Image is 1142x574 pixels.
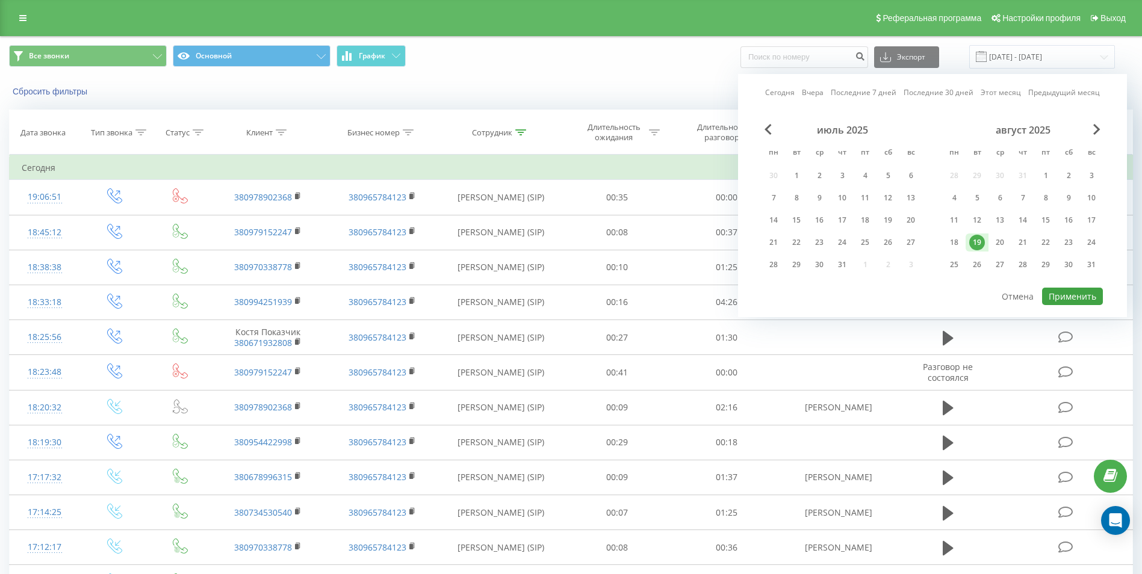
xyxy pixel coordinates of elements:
[787,144,805,162] abbr: вторник
[582,122,646,143] div: Длительность ожидания
[992,235,1008,250] div: 20
[966,233,988,252] div: вт 19 авг. 2025 г.
[785,167,808,185] div: вт 1 июля 2025 г.
[234,507,292,518] a: 380734530540
[880,168,896,184] div: 5
[562,285,672,319] td: 00:16
[1061,168,1076,184] div: 2
[1038,190,1054,206] div: 8
[1015,235,1031,250] div: 21
[857,190,873,206] div: 11
[762,233,785,252] div: пн 21 июля 2025 г.
[834,168,850,184] div: 3
[349,436,406,448] a: 380965784123
[1057,233,1080,252] div: сб 23 авг. 2025 г.
[1011,256,1034,274] div: чт 28 авг. 2025 г.
[812,190,827,206] div: 9
[234,226,292,238] a: 380979152247
[562,460,672,495] td: 00:09
[854,233,877,252] div: пт 25 июля 2025 г.
[1100,13,1126,23] span: Выход
[766,190,781,206] div: 7
[968,144,986,162] abbr: вторник
[22,185,67,209] div: 19:06:51
[562,250,672,285] td: 00:10
[22,256,67,279] div: 18:38:38
[880,212,896,228] div: 19
[349,471,406,483] a: 380965784123
[672,355,781,390] td: 00:00
[854,167,877,185] div: пт 4 июля 2025 г.
[1080,211,1103,229] div: вс 17 авг. 2025 г.
[562,320,672,355] td: 00:27
[439,285,562,319] td: [PERSON_NAME] (SIP)
[923,361,973,383] span: Разговор не состоялся
[1028,87,1100,98] a: Предыдущий месяц
[1057,189,1080,207] div: сб 9 авг. 2025 г.
[874,46,939,68] button: Экспорт
[439,180,562,215] td: [PERSON_NAME] (SIP)
[22,431,67,454] div: 18:19:30
[20,128,66,138] div: Дата звонка
[672,215,781,250] td: 00:37
[234,471,292,483] a: 380678996315
[988,256,1011,274] div: ср 27 авг. 2025 г.
[789,190,804,206] div: 8
[762,189,785,207] div: пн 7 июля 2025 г.
[992,212,1008,228] div: 13
[672,495,781,530] td: 01:25
[22,396,67,419] div: 18:20:32
[883,13,981,23] span: Реферальная программа
[785,256,808,274] div: вт 29 июля 2025 г.
[166,128,190,138] div: Статус
[1084,235,1099,250] div: 24
[789,168,804,184] div: 1
[766,235,781,250] div: 21
[943,124,1103,136] div: август 2025
[1034,233,1057,252] div: пт 22 авг. 2025 г.
[1080,167,1103,185] div: вс 3 авг. 2025 г.
[877,233,899,252] div: сб 26 июля 2025 г.
[969,257,985,273] div: 26
[562,215,672,250] td: 00:08
[946,257,962,273] div: 25
[1093,124,1100,135] span: Next Month
[234,366,292,378] a: 380979152247
[22,326,67,349] div: 18:25:56
[234,191,292,203] a: 380978902368
[234,296,292,307] a: 380994251939
[359,52,385,60] span: График
[349,507,406,518] a: 380965784123
[857,212,873,228] div: 18
[789,235,804,250] div: 22
[1015,212,1031,228] div: 14
[672,250,781,285] td: 01:25
[9,86,93,97] button: Сбросить фильтры
[1038,212,1054,228] div: 15
[945,144,963,162] abbr: понедельник
[966,189,988,207] div: вт 5 авг. 2025 г.
[766,257,781,273] div: 28
[762,256,785,274] div: пн 28 июля 2025 г.
[1080,233,1103,252] div: вс 24 авг. 2025 г.
[808,233,831,252] div: ср 23 июля 2025 г.
[781,495,895,530] td: [PERSON_NAME]
[1011,189,1034,207] div: чт 7 авг. 2025 г.
[781,390,895,425] td: [PERSON_NAME]
[943,211,966,229] div: пн 11 авг. 2025 г.
[831,211,854,229] div: чт 17 июля 2025 г.
[1002,13,1081,23] span: Настройки профиля
[439,425,562,460] td: [PERSON_NAME] (SIP)
[988,233,1011,252] div: ср 20 авг. 2025 г.
[1034,189,1057,207] div: пт 8 авг. 2025 г.
[349,401,406,413] a: 380965784123
[672,390,781,425] td: 02:16
[672,530,781,565] td: 00:36
[765,144,783,162] abbr: понедельник
[91,128,132,138] div: Тип звонка
[854,189,877,207] div: пт 11 июля 2025 г.
[1061,257,1076,273] div: 30
[785,233,808,252] div: вт 22 июля 2025 г.
[834,257,850,273] div: 31
[785,211,808,229] div: вт 15 июля 2025 г.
